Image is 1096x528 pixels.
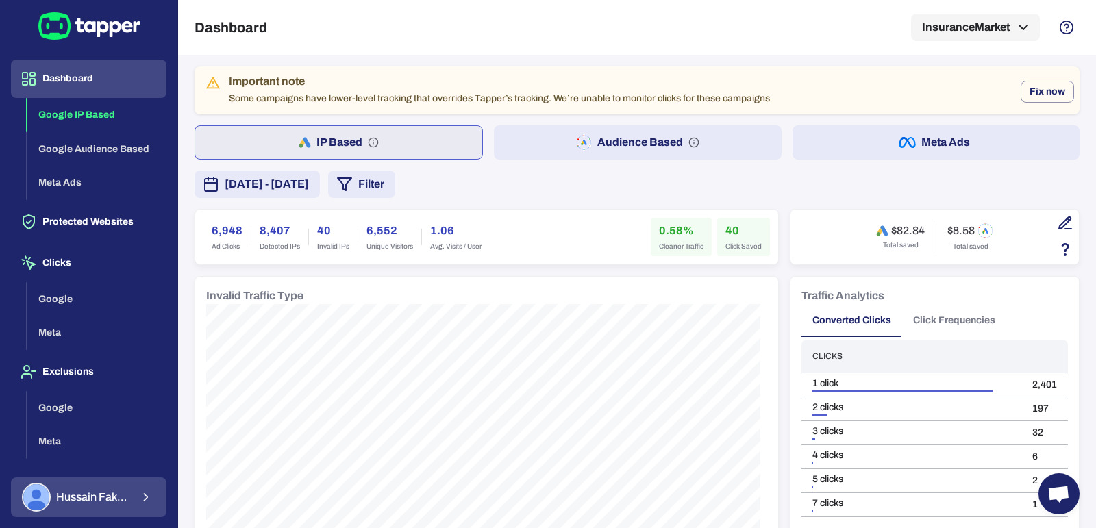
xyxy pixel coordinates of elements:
button: Click Frequencies [902,304,1006,337]
a: Google Audience Based [27,142,166,153]
a: Protected Websites [11,215,166,227]
button: Dashboard [11,60,166,98]
svg: IP based: Search, Display, and Shopping. [368,137,379,148]
span: [DATE] - [DATE] [225,176,309,192]
div: 3 clicks [812,425,1010,438]
a: Dashboard [11,72,166,84]
div: 1 click [812,377,1010,390]
button: Hussain FakhruddinHussain Fakhruddin [11,477,166,517]
button: Fix now [1021,81,1074,103]
button: Converted Clicks [801,304,902,337]
button: Exclusions [11,353,166,391]
svg: Audience based: Search, Display, Shopping, Video Performance Max, Demand Generation [688,137,699,148]
td: 2,401 [1021,373,1068,397]
a: Meta [27,435,166,447]
img: Hussain Fakhruddin [23,484,49,510]
span: Ad Clicks [212,242,242,251]
h6: $8.58 [947,224,975,238]
h6: 8,407 [260,223,300,239]
button: Protected Websites [11,203,166,241]
button: Meta Ads [793,125,1080,160]
span: Avg. Visits / User [430,242,482,251]
span: Click Saved [725,242,762,251]
h6: 40 [317,223,349,239]
span: Unique Visitors [366,242,413,251]
span: Total saved [953,242,988,251]
span: Hussain Fakhruddin [56,490,131,504]
h6: 6,552 [366,223,413,239]
span: Detected IPs [260,242,300,251]
button: Estimation based on the quantity of invalid click x cost-per-click. [1054,238,1077,261]
button: Filter [328,171,395,198]
button: Google [27,391,166,425]
a: Google [27,401,166,412]
span: Cleaner Traffic [659,242,703,251]
button: Google Audience Based [27,132,166,166]
a: Meta Ads [27,176,166,188]
button: Meta [27,425,166,459]
h6: $82.84 [891,224,925,238]
button: Audience Based [494,125,781,160]
div: Important note [229,75,770,88]
h6: 40 [725,223,762,239]
button: Google IP Based [27,98,166,132]
div: 5 clicks [812,473,1010,486]
div: 2 clicks [812,401,1010,414]
td: 2 [1021,469,1068,493]
a: Exclusions [11,365,166,377]
div: Some campaigns have lower-level tracking that overrides Tapper’s tracking. We’re unable to monito... [229,71,770,110]
h6: 0.58% [659,223,703,239]
h5: Dashboard [195,19,267,36]
button: Meta [27,316,166,350]
h6: Invalid Traffic Type [206,288,303,304]
a: Google [27,292,166,303]
h6: Traffic Analytics [801,288,884,304]
td: 1 [1021,493,1068,517]
span: Invalid IPs [317,242,349,251]
td: 197 [1021,397,1068,421]
a: Clicks [11,256,166,268]
button: InsuranceMarket [911,14,1040,41]
button: Clicks [11,244,166,282]
h6: 1.06 [430,223,482,239]
div: 7 clicks [812,497,1010,510]
span: Total saved [883,240,919,250]
h6: 6,948 [212,223,242,239]
div: Open chat [1038,473,1080,514]
a: Meta [27,326,166,338]
button: Google [27,282,166,316]
button: [DATE] - [DATE] [195,171,320,198]
button: Meta Ads [27,166,166,200]
td: 32 [1021,421,1068,445]
div: 4 clicks [812,449,1010,462]
td: 6 [1021,445,1068,469]
th: Clicks [801,340,1021,373]
button: IP Based [195,125,483,160]
a: Google IP Based [27,108,166,120]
